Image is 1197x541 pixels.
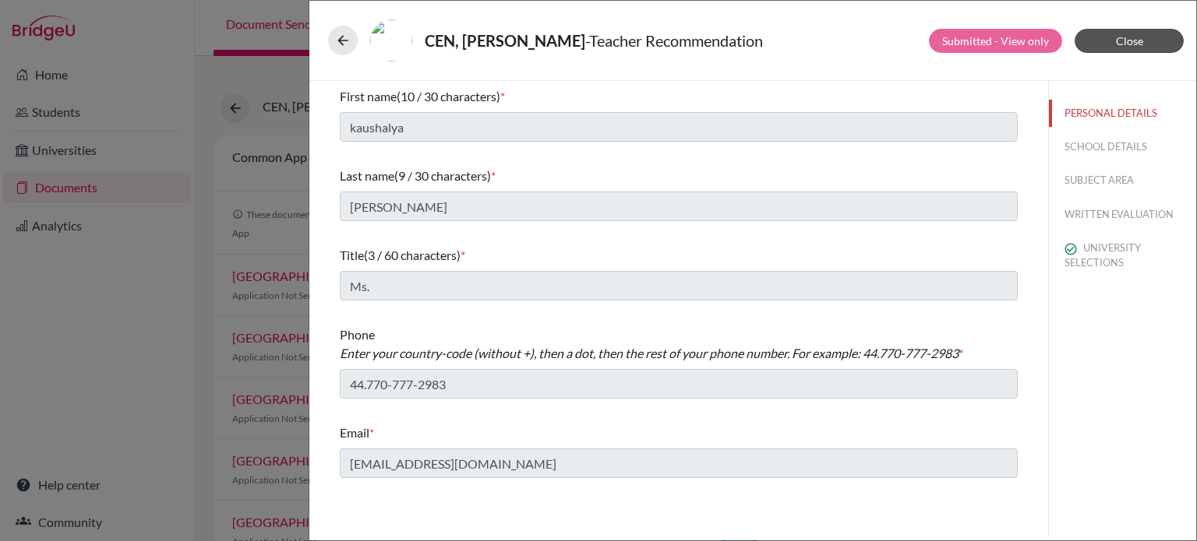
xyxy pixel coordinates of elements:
span: Last name [340,168,394,183]
button: SUBJECT AREA [1049,167,1196,194]
span: (9 / 30 characters) [394,168,491,183]
img: check_circle_outline-e4d4ac0f8e9136db5ab2.svg [1065,243,1077,255]
span: - Teacher Recommendation [585,31,763,50]
span: Phone [340,327,959,360]
button: UNIVERSITY SELECTIONS [1049,234,1196,276]
span: (10 / 30 characters) [397,89,500,104]
span: First name [340,89,397,104]
button: WRITTEN EVALUATION [1049,201,1196,228]
button: PERSONAL DETAILS [1049,100,1196,127]
button: SCHOOL DETAILS [1049,133,1196,160]
i: Enter your country-code (without +), then a dot, then the rest of your phone number. For example:... [340,346,959,360]
strong: CEN, [PERSON_NAME] [425,31,585,50]
span: Title [340,248,364,262]
span: Email [340,425,369,440]
span: (3 / 60 characters) [364,248,461,262]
